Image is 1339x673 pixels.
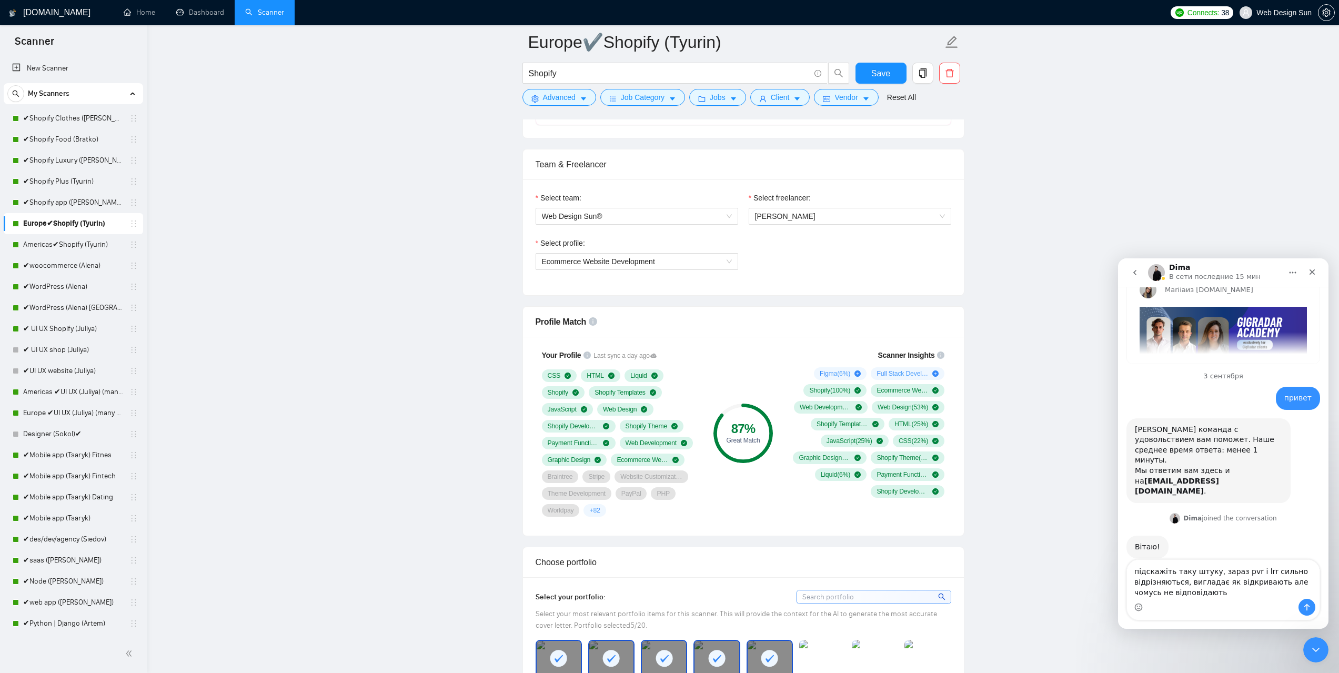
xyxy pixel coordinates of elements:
[713,437,773,444] div: Great Match
[827,437,872,445] span: JavaScript ( 25 %)
[129,535,138,544] span: holder
[834,92,858,103] span: Vendor
[823,95,830,103] span: idcard
[129,177,138,186] span: holder
[9,5,16,22] img: logo
[877,487,928,496] span: Shopify Development ( 6 %)
[932,438,939,444] span: check-circle
[809,386,850,395] span: Shopify ( 100 %)
[529,67,810,80] input: Search Freelance Jobs...
[1303,637,1328,662] iframe: To enrich screen reader interactions, please activate Accessibility in Grammarly extension settings
[522,89,596,106] button: settingAdvancedcaret-down
[829,68,849,78] span: search
[650,389,656,396] span: check-circle
[23,487,123,508] a: ✔Mobile app (Tsaryk) Dating
[603,405,637,414] span: Web Design
[588,473,605,481] span: Stripe
[23,339,123,360] a: ✔ UI UX shop (Juliya)
[28,83,69,104] span: My Scanners
[23,424,123,445] a: Designer (Sokol)✔
[595,457,601,463] span: check-circle
[129,262,138,270] span: holder
[932,370,939,377] span: plus-circle
[23,571,123,592] a: ✔Node ([PERSON_NAME])
[609,95,617,103] span: bars
[854,455,861,461] span: check-circle
[23,150,123,171] a: ✔Shopify Luxury ([PERSON_NAME])
[672,457,679,463] span: check-circle
[595,388,645,397] span: Shopify Templates
[581,406,587,413] span: check-circle
[1175,8,1184,17] img: upwork-logo.png
[820,369,850,378] span: Figma ( 6 %)
[630,371,647,380] span: Liquid
[23,234,123,255] a: Americas✔Shopify (Tyurin)
[542,257,655,266] span: Ecommerce Website Development
[641,406,647,413] span: check-circle
[23,508,123,529] a: ✔Mobile app (Tsaryk)
[872,421,879,427] span: check-circle
[617,456,668,464] span: Ecommerce Website Development
[681,440,687,446] span: check-circle
[23,171,123,192] a: ✔Shopify Plus (Tyurin)
[129,367,138,375] span: holder
[245,8,284,17] a: searchScanner
[932,471,939,478] span: check-circle
[129,409,138,417] span: holder
[23,297,123,318] a: ✔WordPress (Alena) [GEOGRAPHIC_DATA]
[626,422,668,430] span: Shopify Theme
[8,90,24,97] span: search
[548,456,591,464] span: Graphic Design
[698,95,706,103] span: folder
[797,590,951,604] input: Search portfolio
[710,92,726,103] span: Jobs
[750,89,810,106] button: userClientcaret-down
[937,351,944,359] span: info-circle
[536,609,937,630] span: Select your most relevant portfolio items for this scanner. This will provide the context for the...
[129,577,138,586] span: holder
[877,369,928,378] span: Full Stack Development ( 6 %)
[23,592,123,613] a: ✔web app ([PERSON_NAME])
[7,85,24,102] button: search
[1318,4,1335,21] button: setting
[669,95,676,103] span: caret-down
[940,68,960,78] span: delete
[913,68,933,78] span: copy
[548,422,599,430] span: Shopify Development
[730,95,737,103] span: caret-down
[1187,7,1219,18] span: Connects:
[23,445,123,466] a: ✔Mobile app (Tsaryk) Fitnes
[23,613,123,634] a: ✔Python | Django (Artem)
[877,386,928,395] span: Ecommerce Website Development ( 81 %)
[821,470,851,479] span: Liquid ( 6 %)
[4,58,143,79] li: New Scanner
[548,371,561,380] span: CSS
[817,420,868,428] span: Shopify Templates ( 38 %)
[543,92,576,103] span: Advanced
[855,404,862,410] span: check-circle
[129,430,138,438] span: holder
[814,70,821,77] span: info-circle
[129,135,138,144] span: holder
[129,346,138,354] span: holder
[855,63,907,84] button: Save
[129,198,138,207] span: holder
[572,389,579,396] span: check-circle
[528,29,943,55] input: Scanner name...
[1118,258,1328,629] iframe: To enrich screen reader interactions, please activate Accessibility in Grammarly extension settings
[587,371,604,380] span: HTML
[657,489,670,498] span: PHP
